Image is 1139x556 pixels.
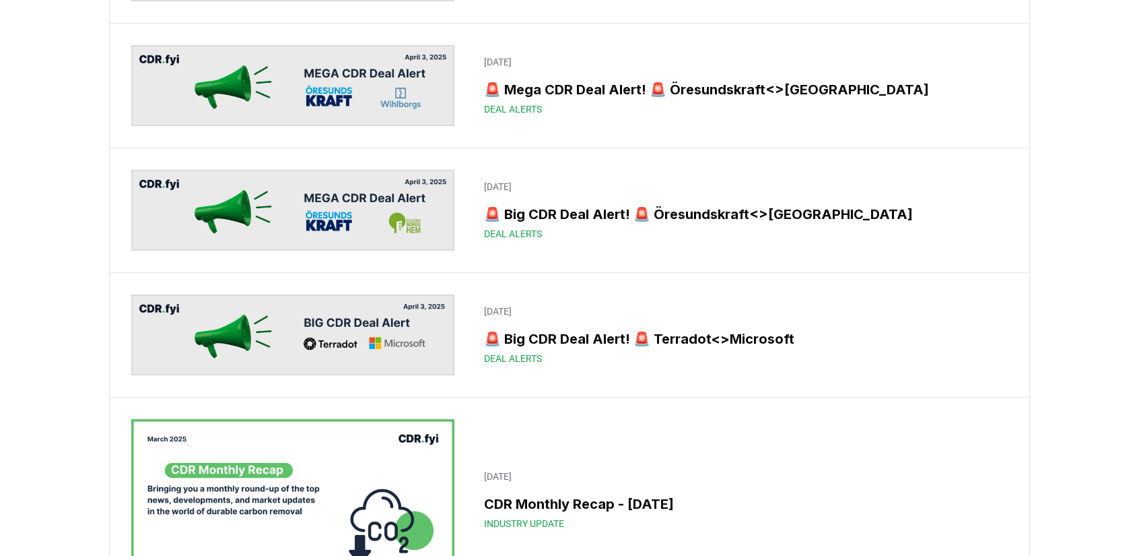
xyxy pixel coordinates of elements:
[484,204,1000,224] h3: 🚨 Big CDR Deal Alert! 🚨 Öresundskraft<>[GEOGRAPHIC_DATA]
[484,55,1000,69] p: [DATE]
[476,297,1008,373] a: [DATE]🚨 Big CDR Deal Alert! 🚨 Terradot<>MicrosoftDeal Alerts
[484,80,1000,100] h3: 🚨 Mega CDR Deal Alert! 🚨 Öresundskraft<>[GEOGRAPHIC_DATA]
[484,352,542,365] span: Deal Alerts
[484,329,1000,349] h3: 🚨 Big CDR Deal Alert! 🚨 Terradot<>Microsoft
[484,305,1000,318] p: [DATE]
[484,227,542,241] span: Deal Alerts
[476,47,1008,124] a: [DATE]🚨 Mega CDR Deal Alert! 🚨 Öresundskraft<>[GEOGRAPHIC_DATA]Deal Alerts
[484,102,542,116] span: Deal Alerts
[131,170,454,251] img: 🚨 Big CDR Deal Alert! 🚨 Öresundskraft<>Helsingborgshem blog post image
[131,45,454,126] img: 🚨 Mega CDR Deal Alert! 🚨 Öresundskraft<>Wihlborgs blog post image
[131,295,454,375] img: 🚨 Big CDR Deal Alert! 🚨 Terradot<>Microsoft blog post image
[476,172,1008,249] a: [DATE]🚨 Big CDR Deal Alert! 🚨 Öresundskraft<>[GEOGRAPHIC_DATA]Deal Alerts
[484,517,564,530] span: Industry Update
[476,462,1008,538] a: [DATE]CDR Monthly Recap - [DATE]Industry Update
[484,494,1000,514] h3: CDR Monthly Recap - [DATE]
[484,180,1000,193] p: [DATE]
[484,470,1000,483] p: [DATE]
